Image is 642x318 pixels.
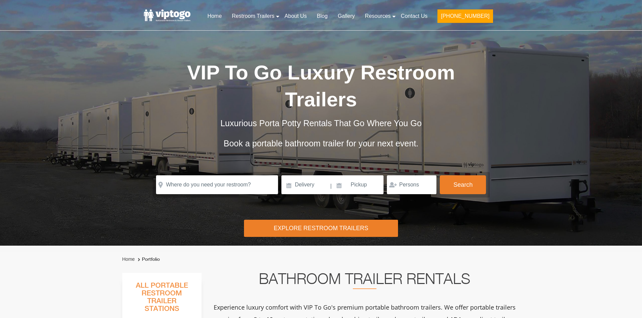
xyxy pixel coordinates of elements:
[615,291,642,318] button: Live Chat
[202,9,227,24] a: Home
[396,9,432,24] a: Contact Us
[227,9,279,24] a: Restroom Trailers
[312,9,333,24] a: Blog
[387,175,436,194] input: Persons
[122,256,135,262] a: Home
[437,9,493,23] button: [PHONE_NUMBER]
[187,61,455,111] span: VIP To Go Luxury Restroom Trailers
[223,139,418,148] span: Book a portable bathroom trailer for your next event.
[281,175,330,194] input: Delivery
[432,9,498,27] a: [PHONE_NUMBER]
[211,273,519,289] h2: Bathroom Trailer Rentals
[156,175,278,194] input: Where do you need your restroom?
[333,9,360,24] a: Gallery
[136,255,160,263] li: Portfolio
[333,175,384,194] input: Pickup
[279,9,312,24] a: About Us
[360,9,396,24] a: Resources
[330,175,332,197] span: |
[440,175,486,194] button: Search
[244,220,398,237] div: Explore Restroom Trailers
[220,118,422,128] span: Luxurious Porta Potty Rentals That Go Where You Go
